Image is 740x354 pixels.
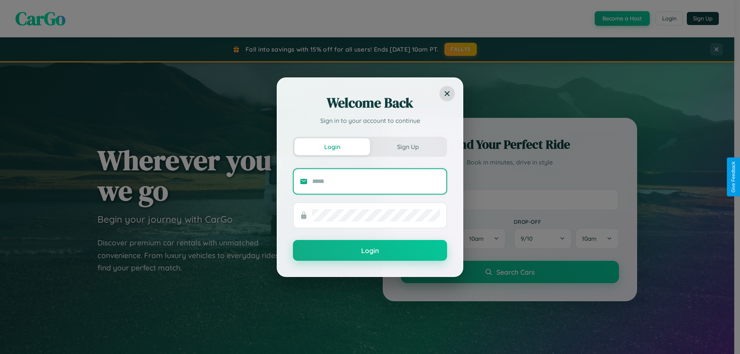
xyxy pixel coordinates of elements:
[293,94,447,112] h2: Welcome Back
[293,240,447,261] button: Login
[294,138,370,155] button: Login
[370,138,446,155] button: Sign Up
[293,116,447,125] p: Sign in to your account to continue
[731,161,736,193] div: Give Feedback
